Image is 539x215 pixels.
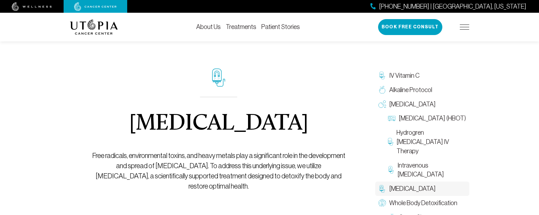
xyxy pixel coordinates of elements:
[92,151,345,191] p: Free radicals, environmental toxins, and heavy metals play a significant role in the development ...
[212,68,225,87] img: icon
[378,199,386,207] img: Whole Body Detoxification
[385,125,469,158] a: Hydrogren [MEDICAL_DATA] IV Therapy
[388,166,395,174] img: Intravenous Ozone Therapy
[399,114,466,123] span: [MEDICAL_DATA] (HBOT)
[397,161,466,179] span: Intravenous [MEDICAL_DATA]
[12,2,52,11] img: wellness
[389,100,436,109] span: [MEDICAL_DATA]
[196,23,221,30] a: About Us
[378,185,386,193] img: Chelation Therapy
[375,83,469,97] a: Alkaline Protocol
[389,184,436,193] span: [MEDICAL_DATA]
[378,100,386,108] img: Oxygen Therapy
[226,23,256,30] a: Treatments
[70,19,118,35] img: logo
[375,97,469,111] a: [MEDICAL_DATA]
[388,138,393,146] img: Hydrogren Peroxide IV Therapy
[378,19,442,35] button: Book Free Consult
[375,182,469,196] a: [MEDICAL_DATA]
[378,72,386,79] img: IV Vitamin C
[370,2,526,11] a: [PHONE_NUMBER] | [GEOGRAPHIC_DATA], [US_STATE]
[385,158,469,182] a: Intravenous [MEDICAL_DATA]
[129,112,308,135] h1: [MEDICAL_DATA]
[389,85,432,95] span: Alkaline Protocol
[460,25,469,30] img: icon-hamburger
[74,2,117,11] img: cancer center
[375,196,469,210] a: Whole Body Detoxification
[378,86,386,94] img: Alkaline Protocol
[397,128,466,155] span: Hydrogren [MEDICAL_DATA] IV Therapy
[389,198,457,208] span: Whole Body Detoxification
[379,2,526,11] span: [PHONE_NUMBER] | [GEOGRAPHIC_DATA], [US_STATE]
[375,68,469,83] a: IV Vitamin C
[261,23,300,30] a: Patient Stories
[388,115,396,122] img: Hyperbaric Oxygen Therapy (HBOT)
[389,71,419,80] span: IV Vitamin C
[385,111,469,125] a: [MEDICAL_DATA] (HBOT)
